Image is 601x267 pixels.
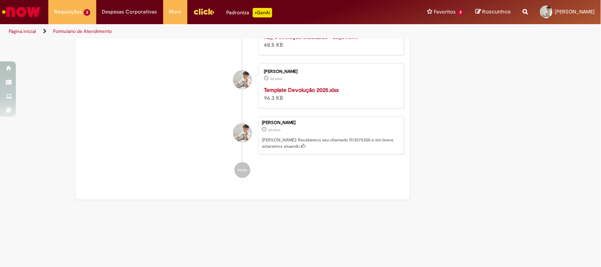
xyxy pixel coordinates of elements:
time: 29/09/2025 09:32:17 [270,76,282,81]
time: 29/09/2025 09:32:22 [268,128,280,132]
span: Favoritos [434,8,456,16]
span: 3 [84,9,90,16]
a: Página inicial [9,28,36,34]
ul: Trilhas de página [6,24,395,39]
span: 3d atrás [270,76,282,81]
p: +GenAi [253,8,272,17]
span: Rascunhos [483,8,511,15]
span: 3d atrás [268,128,280,132]
a: Formulário de Atendimento [53,28,112,34]
div: [PERSON_NAME] [264,69,396,74]
div: Ana Lorena De Brito Soares [233,71,252,89]
a: Template Devolução 2025.xlsx [264,86,339,93]
span: [PERSON_NAME] [555,8,595,15]
span: 2 [457,9,464,16]
div: 96.3 KB [264,86,396,102]
span: Requisições [54,8,82,16]
li: Ana Lorena De Brito Soares [81,116,404,154]
img: click_logo_yellow_360x200.png [193,6,215,17]
div: Ana Lorena De Brito Soares [233,124,252,142]
img: ServiceNow [1,4,42,20]
div: 48.5 KB [264,33,396,49]
span: More [169,8,181,16]
a: Rascunhos [476,8,511,16]
div: [PERSON_NAME] [262,120,400,125]
p: [PERSON_NAME]! Recebemos seu chamado R13575350 e em breve estaremos atuando. [262,137,400,149]
span: Despesas Corporativas [102,8,157,16]
div: Padroniza [227,8,272,17]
